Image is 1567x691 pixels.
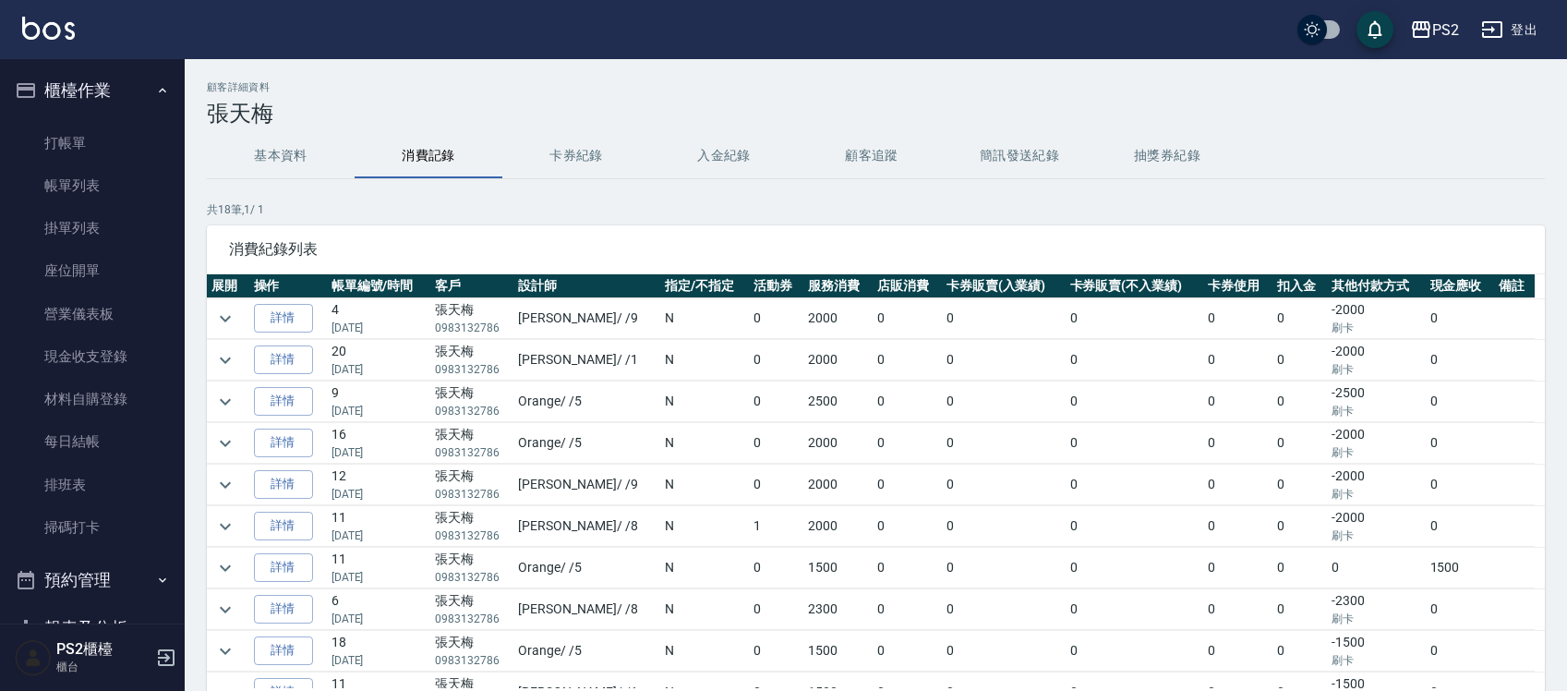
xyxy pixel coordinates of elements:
td: 0 [1272,465,1327,505]
button: save [1356,11,1393,48]
p: [DATE] [331,569,426,586]
td: 0 [749,382,803,422]
a: 詳情 [254,595,313,624]
td: 0 [1272,506,1327,547]
th: 現金應收 [1426,274,1495,298]
p: 0983132786 [435,486,510,503]
td: 0 [1066,423,1204,464]
td: 張天梅 [430,506,514,547]
p: [DATE] [331,320,426,336]
td: 1 [749,506,803,547]
td: -1500 [1327,631,1426,672]
td: 12 [327,465,430,505]
td: 張天梅 [430,298,514,339]
td: Orange / /5 [513,382,659,422]
td: 0 [942,589,1066,630]
td: 0 [1066,506,1204,547]
th: 卡券販賣(入業績) [942,274,1066,298]
td: [PERSON_NAME] / /9 [513,298,659,339]
td: 0 [942,423,1066,464]
td: 0 [1272,631,1327,672]
p: 0983132786 [435,320,510,336]
p: 櫃台 [56,659,151,675]
td: 11 [327,506,430,547]
th: 卡券販賣(不入業績) [1066,274,1204,298]
td: 0 [942,506,1066,547]
td: 0 [1066,465,1204,505]
td: 1500 [803,631,873,672]
td: 0 [1203,506,1272,547]
p: [DATE] [331,486,426,503]
button: expand row [211,471,239,499]
a: 詳情 [254,345,313,374]
a: 詳情 [254,387,313,416]
p: 刷卡 [1332,320,1421,336]
td: 0 [873,631,942,672]
td: [PERSON_NAME] / /1 [513,340,659,381]
td: 0 [749,465,803,505]
p: 0983132786 [435,611,510,627]
th: 備註 [1494,274,1534,298]
button: 報表及分析 [7,604,177,652]
button: 消費記錄 [355,134,502,178]
td: Orange / /5 [513,548,659,588]
p: [DATE] [331,527,426,544]
p: [DATE] [331,652,426,669]
p: 刷卡 [1332,486,1421,503]
h5: PS2櫃檯 [56,640,151,659]
td: [PERSON_NAME] / /8 [513,506,659,547]
a: 詳情 [254,512,313,540]
td: 0 [1066,548,1204,588]
td: 0 [1066,298,1204,339]
td: 18 [327,631,430,672]
button: expand row [211,430,239,457]
a: 材料自購登錄 [7,378,177,420]
td: 0 [1426,589,1495,630]
th: 服務消費 [803,274,873,298]
p: 刷卡 [1332,444,1421,461]
td: 0 [1272,423,1327,464]
th: 其他付款方式 [1327,274,1426,298]
td: 2000 [803,340,873,381]
td: -2000 [1327,340,1426,381]
button: expand row [211,346,239,374]
td: 2500 [803,382,873,422]
button: 入金紀錄 [650,134,798,178]
td: 0 [1272,548,1327,588]
p: 刷卡 [1332,652,1421,669]
button: PS2 [1403,11,1466,49]
td: 0 [1426,340,1495,381]
td: -2000 [1327,298,1426,339]
a: 座位開單 [7,249,177,292]
th: 活動券 [749,274,803,298]
p: 0983132786 [435,652,510,669]
td: 0 [1203,548,1272,588]
button: 簡訊發送紀錄 [946,134,1093,178]
button: 基本資料 [207,134,355,178]
span: 消費紀錄列表 [229,240,1523,259]
div: PS2 [1432,18,1459,42]
td: -2000 [1327,423,1426,464]
h3: 張天梅 [207,101,1545,127]
p: 0983132786 [435,361,510,378]
td: 0 [1426,631,1495,672]
a: 帳單列表 [7,164,177,207]
a: 詳情 [254,304,313,333]
td: 0 [1426,506,1495,547]
th: 展開 [207,274,249,298]
td: -2300 [1327,589,1426,630]
td: 0 [749,423,803,464]
td: 2000 [803,298,873,339]
td: 0 [749,589,803,630]
td: 0 [1272,382,1327,422]
td: 張天梅 [430,548,514,588]
td: -2000 [1327,506,1426,547]
p: 0983132786 [435,569,510,586]
th: 帳單編號/時間 [327,274,430,298]
td: -2500 [1327,382,1426,422]
td: 9 [327,382,430,422]
p: [DATE] [331,361,426,378]
td: 張天梅 [430,589,514,630]
th: 操作 [249,274,327,298]
td: 0 [1066,382,1204,422]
